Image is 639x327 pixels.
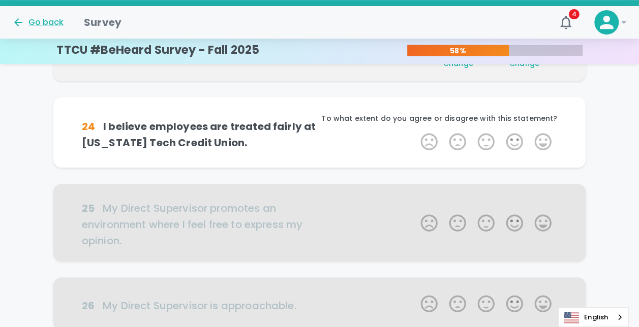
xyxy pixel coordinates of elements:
[82,118,95,135] div: 24
[12,16,64,28] button: Go back
[558,307,629,327] div: Language
[569,9,580,19] span: 4
[407,46,509,56] p: 58%
[558,307,629,327] aside: Language selected: English
[554,10,578,35] button: 4
[56,43,259,57] h4: TTCU #BeHeard Survey - Fall 2025
[82,118,320,151] h6: I believe employees are treated fairly at [US_STATE] Tech Credit Union.
[559,308,628,326] a: English
[320,113,558,123] p: To what extent do you agree or disagree with this statement?
[84,14,121,30] h1: Survey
